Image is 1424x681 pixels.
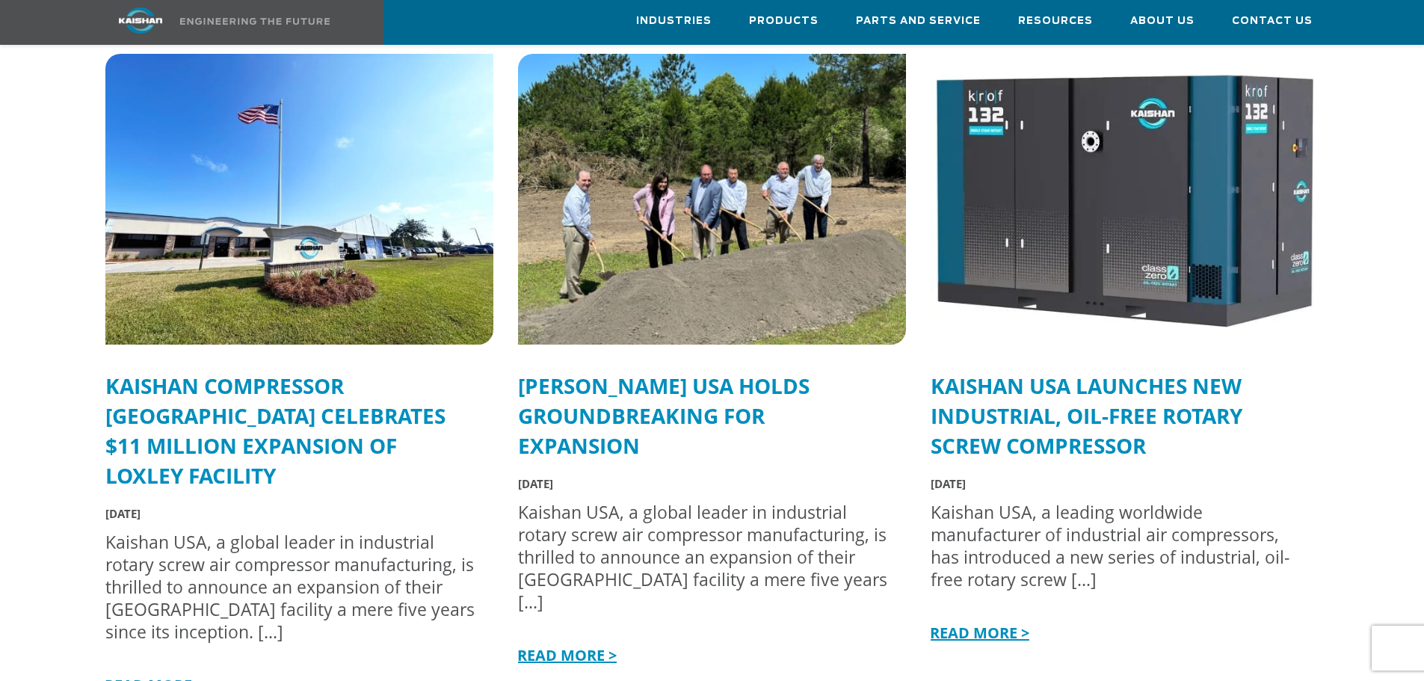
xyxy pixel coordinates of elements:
[1018,13,1093,30] span: Resources
[927,623,1029,643] a: READ MORE >
[931,54,1319,345] img: krof 32
[931,501,1304,591] div: Kaishan USA, a leading worldwide manufacturer of industrial air compressors, has introduced a new...
[1130,1,1195,41] a: About Us
[518,472,891,495] div: [DATE]
[518,372,810,460] a: [PERSON_NAME] USA Holds Groundbreaking for Expansion
[749,13,819,30] span: Products
[84,7,197,34] img: kaishan logo
[1232,13,1313,30] span: Contact Us
[105,372,446,490] a: Kaishan Compressor [GEOGRAPHIC_DATA] Celebrates $11 Million Expansion of Loxley Facility
[105,502,478,525] div: [DATE]
[180,18,330,25] img: Engineering the future
[518,54,906,345] img: kaishan groundbreaking for expansion
[1232,1,1313,41] a: Contact Us
[1130,13,1195,30] span: About Us
[518,501,891,613] div: Kaishan USA, a global leader in industrial rotary screw air compressor manufacturing, is thrilled...
[856,1,981,41] a: Parts and Service
[636,1,712,41] a: Industries
[636,13,712,30] span: Industries
[105,531,478,643] div: Kaishan USA, a global leader in industrial rotary screw air compressor manufacturing, is thrilled...
[514,645,617,665] a: READ MORE >
[931,372,1242,460] a: Kaishan USA Launches New Industrial, Oil-Free Rotary Screw Compressor
[1018,1,1093,41] a: Resources
[749,1,819,41] a: Products
[105,54,493,345] img: Untitled-design-29.jpg
[931,472,1304,495] div: [DATE]
[856,13,981,30] span: Parts and Service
